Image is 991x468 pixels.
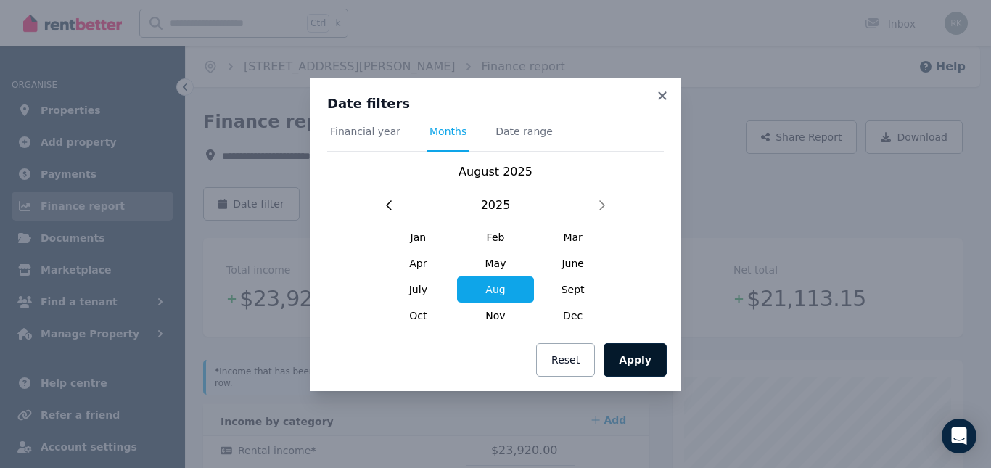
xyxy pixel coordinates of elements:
[327,95,664,112] h3: Date filters
[379,224,457,250] span: Jan
[379,250,457,276] span: Apr
[604,343,667,377] button: Apply
[457,303,535,329] span: Nov
[481,197,511,214] span: 2025
[330,124,400,139] span: Financial year
[459,165,532,178] span: August 2025
[379,276,457,303] span: July
[429,124,466,139] span: Months
[457,224,535,250] span: Feb
[457,250,535,276] span: May
[495,124,553,139] span: Date range
[536,343,595,377] button: Reset
[534,303,612,329] span: Dec
[379,303,457,329] span: Oct
[534,276,612,303] span: Sept
[942,419,976,453] div: Open Intercom Messenger
[457,276,535,303] span: Aug
[327,124,664,152] nav: Tabs
[534,250,612,276] span: June
[534,224,612,250] span: Mar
